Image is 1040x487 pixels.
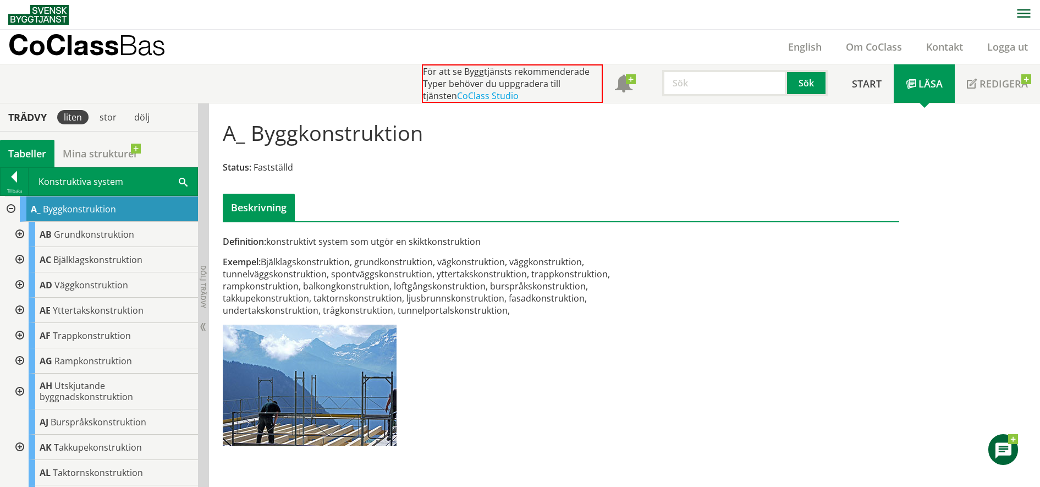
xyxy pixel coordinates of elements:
[199,265,208,308] span: Dölj trädvy
[93,110,123,124] div: stor
[9,374,198,409] div: Gå till informationssidan för CoClass Studio
[223,194,295,221] div: Beskrivning
[914,40,975,53] a: Kontakt
[955,64,1040,103] a: Redigera
[223,236,668,248] div: konstruktivt system som utgör en skiktkonstruktion
[53,467,143,479] span: Taktornskonstruktion
[223,256,261,268] span: Exempel:
[9,323,198,348] div: Gå till informationssidan för CoClass Studio
[422,64,603,103] div: För att se Byggtjänsts rekommenderade Typer behöver du uppgradera till tjänsten
[840,64,894,103] a: Start
[40,441,52,453] span: AK
[53,330,131,342] span: Trappkonstruktion
[54,279,128,291] span: Väggkonstruktion
[51,416,146,428] span: Burspråkskonstruktion
[9,247,198,272] div: Gå till informationssidan för CoClass Studio
[615,76,632,94] span: Notifikationer
[223,256,668,316] div: Bjälklagskonstruktion, grundkonstruktion, vägkonstruktion, väggkonstruktion, tunnelväggskonstrukt...
[40,254,51,266] span: AC
[43,203,116,215] span: Byggkonstruktion
[9,348,198,374] div: Gå till informationssidan för CoClass Studio
[53,254,142,266] span: Bjälklagskonstruktion
[29,168,197,195] div: Konstruktiva system
[223,161,251,173] span: Status:
[9,222,198,247] div: Gå till informationssidan för CoClass Studio
[852,77,882,90] span: Start
[9,460,198,485] div: Gå till informationssidan för CoClass Studio
[54,355,132,367] span: Rampkonstruktion
[40,330,51,342] span: AF
[8,5,69,25] img: Svensk Byggtjänst
[1,187,28,195] div: Tillbaka
[9,409,198,435] div: Gå till informationssidan för CoClass Studio
[128,110,156,124] div: dölj
[54,441,142,453] span: Takkupekonstruktion
[53,304,144,316] span: Yttertakskonstruktion
[40,416,48,428] span: AJ
[776,40,834,53] a: English
[9,298,198,323] div: Gå till informationssidan för CoClass Studio
[119,29,166,61] span: Bas
[54,228,134,240] span: Grundkonstruktion
[54,140,146,167] a: Mina strukturer
[223,325,397,446] img: A_Byggkonstruktion.jpg
[223,121,423,145] h1: A_ Byggkonstruktion
[457,90,519,102] a: CoClass Studio
[8,39,166,51] p: CoClass
[2,111,53,123] div: Trädvy
[918,77,943,90] span: Läsa
[57,110,89,124] div: liten
[40,279,52,291] span: AD
[40,380,133,403] span: Utskjutande byggnadskonstruktion
[254,161,293,173] span: Fastställd
[40,304,51,316] span: AE
[223,236,266,248] span: Definition:
[834,40,914,53] a: Om CoClass
[975,40,1040,53] a: Logga ut
[894,64,955,103] a: Läsa
[980,77,1028,90] span: Redigera
[40,467,51,479] span: AL
[40,355,52,367] span: AG
[662,70,787,96] input: Sök
[787,70,828,96] button: Sök
[40,228,52,240] span: AB
[31,203,41,215] span: A_
[40,380,52,392] span: AH
[9,272,198,298] div: Gå till informationssidan för CoClass Studio
[179,176,188,187] span: Sök i tabellen
[8,30,189,64] a: CoClassBas
[9,435,198,460] div: Gå till informationssidan för CoClass Studio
